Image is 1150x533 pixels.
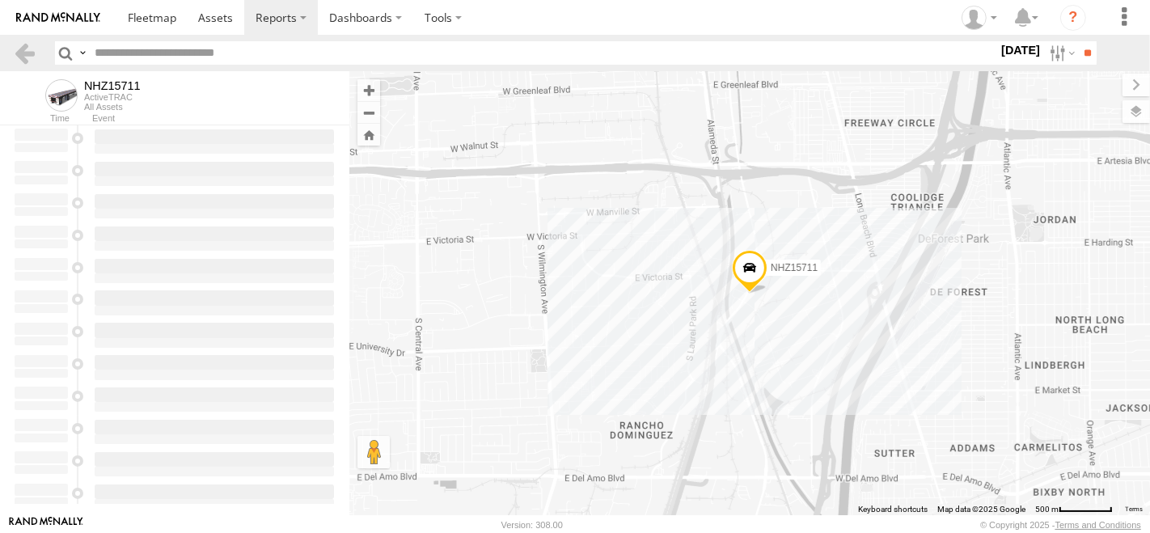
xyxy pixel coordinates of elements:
[92,115,349,123] div: Event
[357,436,390,468] button: Drag Pegman onto the map to open Street View
[771,261,818,273] span: NHZ15711
[937,505,1025,514] span: Map data ©2025 Google
[1126,506,1143,513] a: Terms (opens in new tab)
[13,115,70,123] div: Time
[858,504,928,515] button: Keyboard shortcuts
[501,520,563,530] div: Version: 308.00
[16,12,100,23] img: rand-logo.svg
[9,517,83,533] a: Visit our Website
[357,124,380,146] button: Zoom Home
[1043,41,1078,65] label: Search Filter Options
[1060,5,1086,31] i: ?
[956,6,1003,30] div: Zulema McIntosch
[357,101,380,124] button: Zoom out
[357,79,380,101] button: Zoom in
[1030,504,1118,515] button: Map Scale: 500 m per 63 pixels
[84,102,141,112] div: All Assets
[980,520,1141,530] div: © Copyright 2025 -
[1035,505,1059,514] span: 500 m
[1055,520,1141,530] a: Terms and Conditions
[13,41,36,65] a: Back to previous Page
[998,41,1043,59] label: [DATE]
[84,92,141,102] div: ActiveTRAC
[76,41,89,65] label: Search Query
[84,79,141,92] div: NHZ15711 - View Asset History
